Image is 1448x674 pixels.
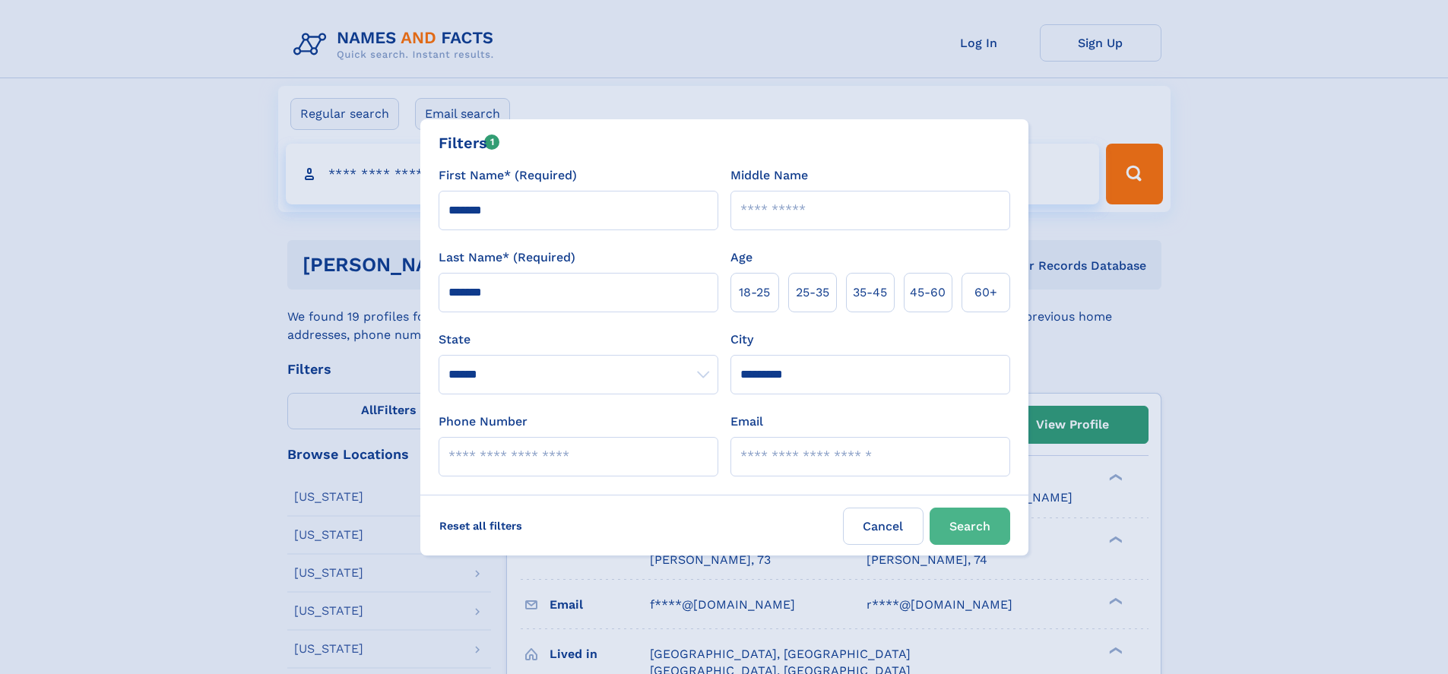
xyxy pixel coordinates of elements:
[439,166,577,185] label: First Name* (Required)
[796,283,829,302] span: 25‑35
[974,283,997,302] span: 60+
[730,413,763,431] label: Email
[730,248,753,267] label: Age
[439,331,718,349] label: State
[930,508,1010,545] button: Search
[853,283,887,302] span: 35‑45
[910,283,946,302] span: 45‑60
[843,508,924,545] label: Cancel
[429,508,532,544] label: Reset all filters
[730,166,808,185] label: Middle Name
[730,331,753,349] label: City
[439,131,500,154] div: Filters
[439,413,528,431] label: Phone Number
[439,248,575,267] label: Last Name* (Required)
[739,283,770,302] span: 18‑25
